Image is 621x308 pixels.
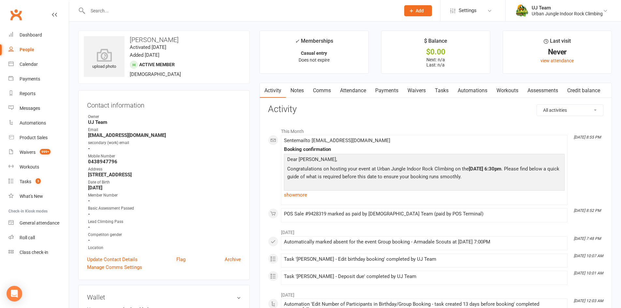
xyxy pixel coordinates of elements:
div: upload photo [84,49,125,70]
div: Address [88,166,241,172]
div: Memberships [295,37,333,49]
div: Automations [20,120,46,125]
div: Competiton gender [88,232,241,238]
a: view attendance [540,58,574,63]
button: Add [404,5,432,16]
li: [DATE] [268,226,603,236]
li: [DATE] [268,288,603,299]
div: Last visit [544,37,571,49]
a: Flag [176,256,185,263]
div: People [20,47,34,52]
div: Product Sales [20,135,48,140]
strong: [STREET_ADDRESS] [88,172,241,178]
img: thumb_image1578111135.png [515,4,528,17]
a: Workouts [492,83,523,98]
a: Assessments [523,83,563,98]
strong: 0438947796 [88,159,241,165]
a: Workouts [8,160,69,174]
h3: Contact information [87,99,241,109]
a: General attendance kiosk mode [8,216,69,230]
strong: - [88,146,241,152]
div: Tasks [20,179,31,184]
time: Activated [DATE] [130,44,166,50]
div: Task '[PERSON_NAME] - Edit birthday booking' completed by UJ Team [284,257,565,262]
div: Basic Assessment Passed [88,205,241,212]
span: Settings [459,3,477,18]
a: Clubworx [8,7,24,23]
i: [DATE] 8:55 PM [574,135,601,139]
strong: [DATE] [88,185,241,191]
span: 999+ [40,149,51,154]
a: Activity [260,83,286,98]
input: Search... [86,6,396,15]
a: Messages [8,101,69,116]
span: 3 [36,178,41,184]
i: [DATE] 10:07 AM [574,254,603,258]
a: Class kiosk mode [8,245,69,260]
h3: [PERSON_NAME] [84,36,244,43]
p: Dear [PERSON_NAME], [286,155,563,165]
div: Mobile Number [88,153,241,159]
div: Workouts [20,164,39,169]
p: Congratulations on hosting your event at Urban Jungle Indoor Rock Climbing on the . Please find b... [286,165,563,182]
a: show more [284,190,565,199]
a: Comms [308,83,335,98]
i: [DATE] 12:03 AM [574,299,603,303]
a: Automations [453,83,492,98]
div: secondary (work) email [88,140,241,146]
p: Next: n/a Last: n/a [387,57,484,67]
strong: [EMAIL_ADDRESS][DOMAIN_NAME] [88,132,241,138]
div: $ Balance [424,37,447,49]
span: [DATE] 6:30pm [469,166,501,172]
div: Location [88,245,241,251]
span: [DEMOGRAPHIC_DATA] [130,71,181,77]
h3: Activity [268,104,603,114]
div: Urban Jungle Indoor Rock Climbing [532,11,603,17]
strong: Casual entry [301,51,327,56]
a: Automations [8,116,69,130]
div: Never [509,49,606,55]
i: [DATE] 8:52 PM [574,208,601,213]
strong: UJ Team [88,119,241,125]
div: Date of Birth [88,179,241,185]
a: Roll call [8,230,69,245]
div: Email [88,127,241,133]
a: Waivers [403,83,430,98]
div: General attendance [20,220,59,226]
span: Sent email to [EMAIL_ADDRESS][DOMAIN_NAME] [284,138,390,143]
a: Credit balance [563,83,605,98]
div: Task '[PERSON_NAME] - Deposit due' completed by UJ Team [284,274,565,279]
div: Class check-in [20,250,48,255]
i: [DATE] 7:48 PM [574,236,601,241]
a: Notes [286,83,308,98]
li: This Month [268,125,603,135]
a: Archive [225,256,241,263]
div: Owner [88,114,241,120]
a: Attendance [335,83,371,98]
div: Messages [20,106,40,111]
a: Payments [8,72,69,86]
a: Dashboard [8,28,69,42]
div: Calendar [20,62,38,67]
div: What's New [20,194,43,199]
div: Roll call [20,235,35,240]
div: Waivers [20,150,36,155]
a: What's New [8,189,69,204]
time: Added [DATE] [130,52,159,58]
div: $0.00 [387,49,484,55]
i: ✓ [295,38,299,44]
a: Tasks 3 [8,174,69,189]
i: [DATE] 10:01 AM [574,271,603,275]
a: Product Sales [8,130,69,145]
a: Calendar [8,57,69,72]
div: Open Intercom Messenger [7,286,22,301]
div: Booking confirmation [284,147,565,152]
div: POS Sale #9428319 marked as paid by [DEMOGRAPHIC_DATA] Team (paid by POS Terminal) [284,211,565,217]
a: Payments [371,83,403,98]
a: Waivers 999+ [8,145,69,160]
a: Manage Comms Settings [87,263,142,271]
div: UJ Team [532,5,603,11]
div: Automatically marked absent for the event Group booking - Armadale Scouts at [DATE] 7:00PM [284,239,565,245]
div: Lead Climbing Pass [88,219,241,225]
strong: - [88,198,241,204]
